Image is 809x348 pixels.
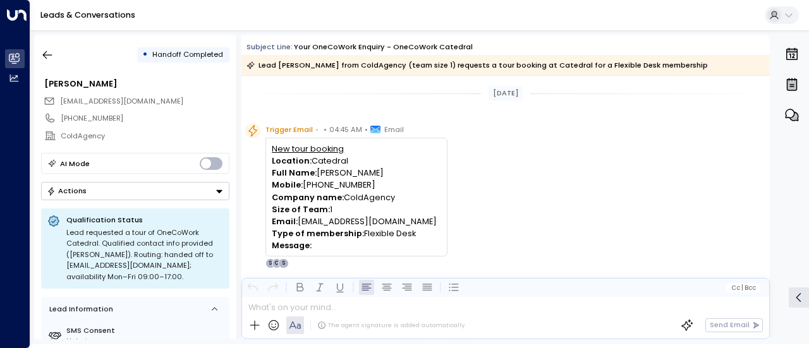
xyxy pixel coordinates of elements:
[315,123,319,136] span: •
[46,304,113,315] div: Lead Information
[61,113,229,124] div: [PHONE_NUMBER]
[272,204,330,215] b: Size of Team:
[245,280,260,295] button: Undo
[272,167,317,178] b: Full Name:
[66,215,223,225] p: Qualification Status
[40,9,135,20] a: Leads & Conversations
[272,192,344,203] b: Company name:
[272,228,364,239] b: Type of membership:
[265,123,313,136] span: Trigger Email
[142,45,148,64] div: •
[272,227,441,239] p: Flexible Desk
[294,42,473,52] div: Your OneCoWork Enquiry - OneCoWork Catedral
[246,59,708,71] div: Lead [PERSON_NAME] from ColdAgency (team size 1) requests a tour booking at Catedral for a Flexib...
[66,227,223,283] div: Lead requested a tour of OneCoWork Catedral. Qualified contact info provided ([PERSON_NAME]). Rou...
[272,155,441,167] p: Catedral
[272,191,441,203] p: ColdAgency
[727,283,760,292] button: Cc|Bcc
[384,123,404,136] span: Email
[272,258,282,268] div: C
[272,203,441,215] p: 1
[47,186,87,195] div: Actions
[41,182,229,200] button: Actions
[272,216,298,227] b: Email:
[278,258,288,268] div: S
[265,280,281,295] button: Redo
[489,86,523,100] div: [DATE]
[272,155,312,166] b: Location:
[60,96,183,107] span: Annelotvansteenbergen@hotmail.com
[66,325,225,336] label: SMS Consent
[272,240,312,251] b: Message:
[317,321,465,330] div: The agent signature is added automatically
[272,179,441,191] p: [PHONE_NUMBER]
[61,131,229,141] div: ColdAgency
[329,123,362,136] span: 04:45 AM
[272,167,441,179] p: [PERSON_NAME]
[41,182,229,200] div: Button group with a nested menu
[731,284,756,291] span: Cc Bcc
[272,143,441,155] h4: New tour booking
[265,258,276,268] div: S
[324,123,327,136] span: •
[60,96,183,106] span: [EMAIL_ADDRESS][DOMAIN_NAME]
[272,179,303,190] b: Mobile:
[272,215,441,227] p: [EMAIL_ADDRESS][DOMAIN_NAME]
[66,336,225,347] div: Not given
[152,49,223,59] span: Handoff Completed
[60,157,90,170] div: AI Mode
[44,78,229,90] div: [PERSON_NAME]
[246,42,293,52] span: Subject Line:
[365,123,368,136] span: •
[741,284,743,291] span: |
